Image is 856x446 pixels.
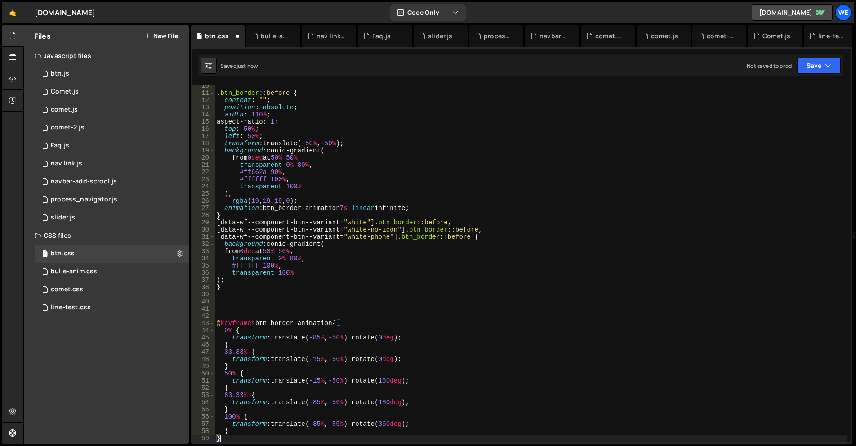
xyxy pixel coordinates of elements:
div: 58 [192,428,215,435]
div: 29 [192,219,215,226]
div: comet.css [595,31,624,40]
div: slider.js [51,214,75,222]
div: 25 [192,190,215,197]
div: 14 [192,111,215,118]
div: 17167/47407.js [35,101,189,119]
div: btn.css [51,250,75,258]
div: line-test.css [51,303,91,312]
div: 17167/47512.js [35,155,189,173]
div: navbar-add-scrool.js [51,178,117,186]
div: line-test.css [818,31,847,40]
div: 17167/47404.js [35,83,189,101]
a: [DOMAIN_NAME] [752,4,833,21]
div: 51 [192,377,215,384]
div: 17 [192,133,215,140]
div: comet-2.js [707,31,736,40]
div: bulle-anim.css [261,31,290,40]
div: 47 [192,348,215,356]
div: 35 [192,262,215,269]
div: 17167/47836.css [35,245,189,263]
div: nav link.js [51,160,82,168]
div: Faq.js [372,31,391,40]
div: 17167/47522.js [35,209,189,227]
div: 50 [192,370,215,377]
div: Faq.js [51,142,69,150]
div: 53 [192,392,215,399]
div: 17167/47466.js [35,191,189,209]
div: just now [236,62,258,70]
div: 33 [192,248,215,255]
div: 24 [192,183,215,190]
div: 23 [192,176,215,183]
div: process_navigator.js [51,196,117,204]
button: Code Only [390,4,466,21]
div: 17167/47828.css [35,263,189,281]
div: 27 [192,205,215,212]
div: 41 [192,305,215,312]
div: 13 [192,104,215,111]
div: 17167/47405.js [35,119,189,137]
button: New File [144,32,178,40]
div: nav link.js [317,31,345,40]
div: 36 [192,269,215,277]
div: 37 [192,277,215,284]
div: 17167/47672.js [35,137,189,155]
div: [DOMAIN_NAME] [35,7,95,18]
div: 43 [192,320,215,327]
div: 10 [192,82,215,89]
div: process_navigator.js [484,31,513,40]
div: btn.css [205,31,229,40]
div: 42 [192,312,215,320]
div: btn.js [51,70,69,78]
a: 🤙 [2,2,24,23]
div: 48 [192,356,215,363]
div: 31 [192,233,215,241]
div: 26 [192,197,215,205]
div: 18 [192,140,215,147]
div: 17167/47408.css [35,281,189,299]
div: 57 [192,420,215,428]
div: comet.css [51,285,83,294]
div: 49 [192,363,215,370]
div: 20 [192,154,215,161]
div: 34 [192,255,215,262]
div: 28 [192,212,215,219]
div: Saved [220,62,258,70]
div: 15 [192,118,215,125]
div: 22 [192,169,215,176]
div: comet.js [651,31,678,40]
div: 39 [192,291,215,298]
div: Javascript files [24,47,189,65]
div: 56 [192,413,215,420]
div: Comet.js [762,31,790,40]
div: slider.js [428,31,452,40]
a: We [835,4,852,21]
div: Comet.js [51,88,79,96]
div: bulle-anim.css [51,268,97,276]
div: 30 [192,226,215,233]
div: comet.js [51,106,78,114]
div: 54 [192,399,215,406]
div: 38 [192,284,215,291]
div: navbar-add-scrool.js [539,31,568,40]
h2: Files [35,31,51,41]
div: 55 [192,406,215,413]
div: 44 [192,327,215,334]
button: Save [797,58,841,74]
div: 17167/47443.js [35,173,189,191]
div: 17167/47403.css [35,299,189,317]
div: 17167/47401.js [35,65,189,83]
div: 46 [192,341,215,348]
div: 19 [192,147,215,154]
div: 12 [192,97,215,104]
div: 52 [192,384,215,392]
div: 16 [192,125,215,133]
div: 45 [192,334,215,341]
div: 21 [192,161,215,169]
span: 1 [42,251,48,258]
div: CSS files [24,227,189,245]
div: comet-2.js [51,124,85,132]
div: Not saved to prod [747,62,792,70]
div: 11 [192,89,215,97]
